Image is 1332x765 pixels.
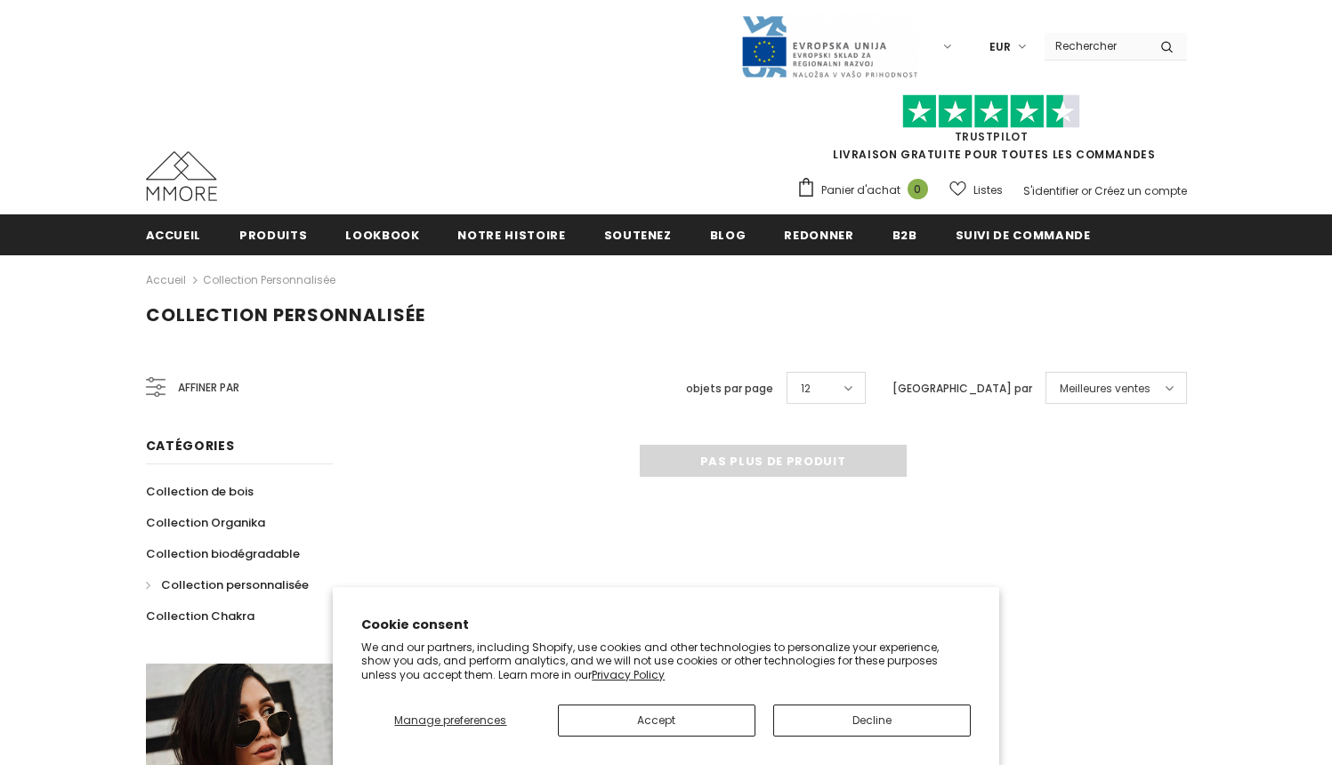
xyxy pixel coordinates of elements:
[146,545,300,562] span: Collection biodégradable
[801,380,811,398] span: 12
[973,181,1003,199] span: Listes
[908,179,928,199] span: 0
[796,177,937,204] a: Panier d'achat 0
[146,538,300,569] a: Collection biodégradable
[604,214,672,254] a: soutenez
[686,380,773,398] label: objets par page
[892,380,1032,398] label: [GEOGRAPHIC_DATA] par
[457,227,565,244] span: Notre histoire
[345,227,419,244] span: Lookbook
[558,705,755,737] button: Accept
[146,600,254,632] a: Collection Chakra
[361,640,971,682] p: We and our partners, including Shopify, use cookies and other technologies to personalize your ex...
[146,569,309,600] a: Collection personnalisée
[146,514,265,531] span: Collection Organika
[146,270,186,291] a: Accueil
[710,227,747,244] span: Blog
[821,181,900,199] span: Panier d'achat
[161,576,309,593] span: Collection personnalisée
[710,214,747,254] a: Blog
[955,129,1029,144] a: TrustPilot
[1094,183,1187,198] a: Créez un compte
[1023,183,1078,198] a: S'identifier
[146,302,425,327] span: Collection personnalisée
[740,38,918,53] a: Javni Razpis
[239,227,307,244] span: Produits
[146,437,235,455] span: Catégories
[146,214,202,254] a: Accueil
[361,705,539,737] button: Manage preferences
[740,14,918,79] img: Javni Razpis
[949,174,1003,205] a: Listes
[989,38,1011,56] span: EUR
[146,476,254,507] a: Collection de bois
[773,705,971,737] button: Decline
[146,483,254,500] span: Collection de bois
[239,214,307,254] a: Produits
[146,507,265,538] a: Collection Organika
[345,214,419,254] a: Lookbook
[394,713,506,728] span: Manage preferences
[178,378,239,398] span: Affiner par
[956,227,1091,244] span: Suivi de commande
[796,102,1187,162] span: LIVRAISON GRATUITE POUR TOUTES LES COMMANDES
[1045,33,1147,59] input: Search Site
[892,227,917,244] span: B2B
[146,227,202,244] span: Accueil
[146,151,217,201] img: Cas MMORE
[361,616,971,634] h2: Cookie consent
[1060,380,1150,398] span: Meilleures ventes
[1081,183,1092,198] span: or
[203,272,335,287] a: Collection personnalisée
[956,214,1091,254] a: Suivi de commande
[892,214,917,254] a: B2B
[592,667,665,682] a: Privacy Policy
[604,227,672,244] span: soutenez
[784,227,853,244] span: Redonner
[784,214,853,254] a: Redonner
[457,214,565,254] a: Notre histoire
[146,608,254,624] span: Collection Chakra
[902,94,1080,129] img: Faites confiance aux étoiles pilotes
